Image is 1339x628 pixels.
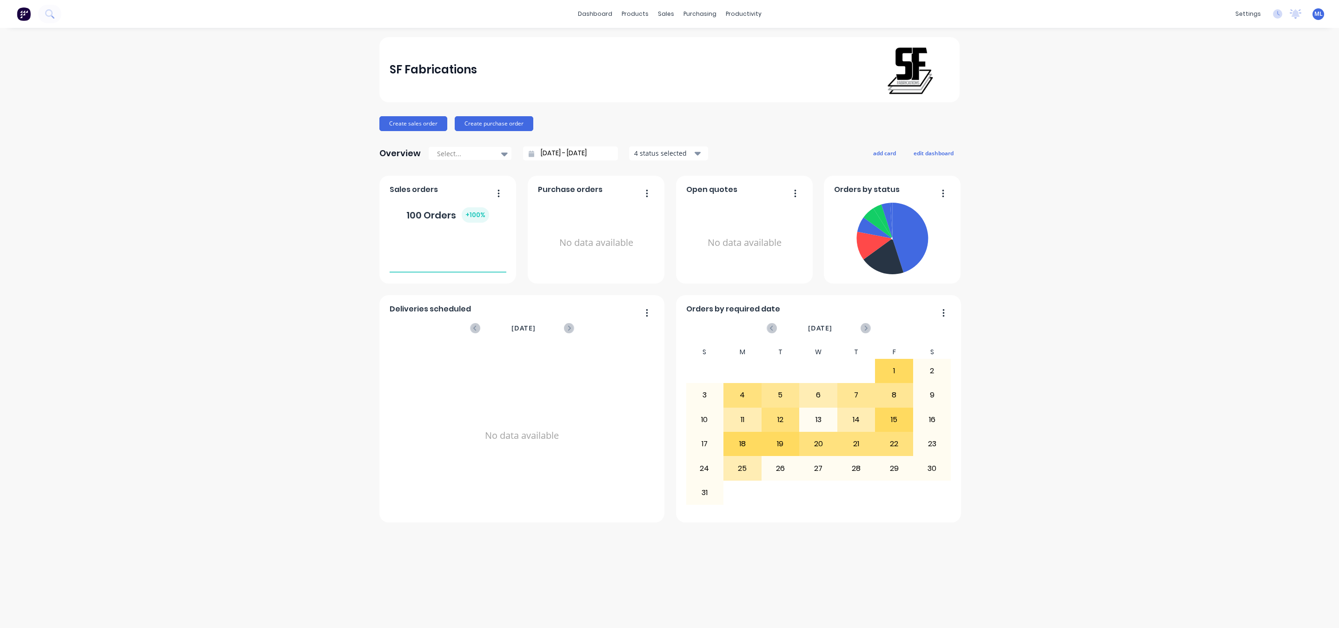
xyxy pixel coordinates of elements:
span: [DATE] [808,323,832,333]
div: SF Fabrications [390,60,477,79]
div: No data available [538,199,655,287]
img: SF Fabrications [884,45,937,95]
div: 4 [724,383,761,407]
span: Sales orders [390,184,438,195]
div: No data available [686,199,803,287]
div: settings [1231,7,1266,21]
div: 3 [686,383,723,407]
button: 4 status selected [629,146,708,160]
div: sales [653,7,679,21]
span: Orders by required date [686,304,780,315]
div: 12 [762,408,799,431]
div: 15 [875,408,913,431]
div: M [723,345,762,359]
div: 16 [914,408,951,431]
div: 18 [724,432,761,456]
div: products [617,7,653,21]
span: Deliveries scheduled [390,304,471,315]
div: 19 [762,432,799,456]
span: Orders by status [834,184,900,195]
button: edit dashboard [908,147,960,159]
a: dashboard [573,7,617,21]
div: No data available [390,345,655,526]
button: add card [867,147,902,159]
span: Open quotes [686,184,737,195]
div: + 100 % [462,207,489,223]
img: Factory [17,7,31,21]
div: T [762,345,800,359]
div: 8 [875,383,913,407]
div: 7 [838,383,875,407]
span: ML [1314,10,1323,18]
span: Purchase orders [538,184,603,195]
div: 21 [838,432,875,456]
div: purchasing [679,7,721,21]
button: Create sales order [379,116,447,131]
div: 30 [914,456,951,480]
div: 5 [762,383,799,407]
div: 23 [914,432,951,456]
div: Overview [379,144,421,163]
span: [DATE] [511,323,536,333]
div: 6 [800,383,837,407]
div: S [913,345,951,359]
div: 2 [914,359,951,383]
div: S [686,345,724,359]
button: Create purchase order [455,116,533,131]
div: 13 [800,408,837,431]
div: 29 [875,456,913,480]
div: 10 [686,408,723,431]
div: 26 [762,456,799,480]
div: 28 [838,456,875,480]
div: 14 [838,408,875,431]
div: 100 Orders [406,207,489,223]
div: 31 [686,481,723,504]
div: 9 [914,383,951,407]
div: 4 status selected [634,148,693,158]
div: 20 [800,432,837,456]
div: 11 [724,408,761,431]
div: 27 [800,456,837,480]
div: W [799,345,837,359]
div: 1 [875,359,913,383]
div: F [875,345,913,359]
div: 17 [686,432,723,456]
div: 22 [875,432,913,456]
div: 24 [686,456,723,480]
div: 25 [724,456,761,480]
div: T [837,345,875,359]
div: productivity [721,7,766,21]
